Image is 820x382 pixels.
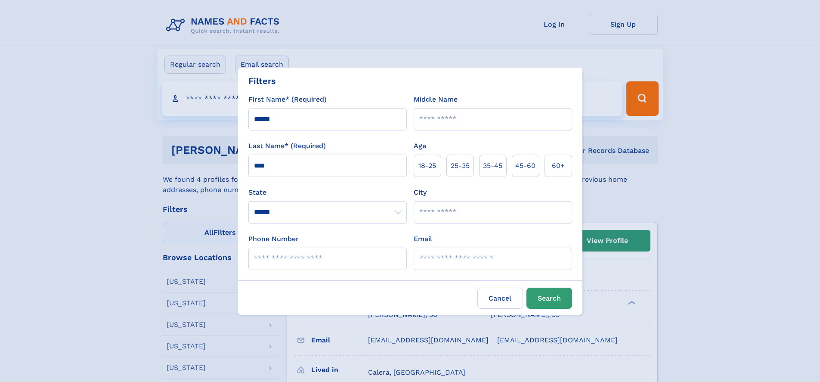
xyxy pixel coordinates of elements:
[515,161,535,171] span: 45‑60
[414,187,427,198] label: City
[483,161,502,171] span: 35‑45
[451,161,470,171] span: 25‑35
[552,161,565,171] span: 60+
[248,75,276,87] div: Filters
[248,94,327,105] label: First Name* (Required)
[477,288,523,309] label: Cancel
[418,161,436,171] span: 18‑25
[248,141,326,151] label: Last Name* (Required)
[248,234,299,244] label: Phone Number
[248,187,407,198] label: State
[414,141,426,151] label: Age
[526,288,572,309] button: Search
[414,94,458,105] label: Middle Name
[414,234,432,244] label: Email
